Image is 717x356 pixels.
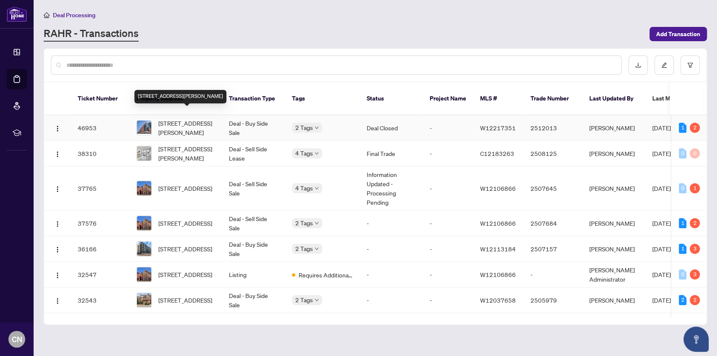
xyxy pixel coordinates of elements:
[524,262,583,287] td: -
[54,272,61,279] img: Logo
[54,186,61,193] img: Logo
[299,270,353,280] span: Requires Additional Docs
[628,55,648,75] button: download
[480,271,516,278] span: W12106866
[360,236,423,262] td: -
[54,151,61,158] img: Logo
[583,82,646,115] th: Last Updated By
[71,115,130,141] td: 46953
[51,293,64,307] button: Logo
[524,287,583,313] td: 2505979
[652,94,704,103] span: Last Modified Date
[652,219,671,227] span: [DATE]
[583,287,646,313] td: [PERSON_NAME]
[583,211,646,236] td: [PERSON_NAME]
[137,181,151,195] img: thumbnail-img
[137,146,151,161] img: thumbnail-img
[315,247,319,251] span: down
[222,262,285,287] td: Listing
[51,268,64,281] button: Logo
[7,6,27,22] img: logo
[652,296,671,304] span: [DATE]
[51,182,64,195] button: Logo
[71,262,130,287] td: 32547
[654,55,674,75] button: edit
[423,115,473,141] td: -
[687,62,693,68] span: filter
[679,123,686,133] div: 1
[360,262,423,287] td: -
[295,183,313,193] span: 4 Tags
[315,186,319,190] span: down
[524,211,583,236] td: 2507684
[158,244,212,253] span: [STREET_ADDRESS]
[480,150,514,157] span: C12183263
[524,115,583,141] td: 2512013
[679,148,686,158] div: 0
[690,295,700,305] div: 2
[315,298,319,302] span: down
[295,218,313,228] span: 2 Tags
[295,123,313,132] span: 2 Tags
[679,295,686,305] div: 2
[51,121,64,134] button: Logo
[360,287,423,313] td: -
[524,236,583,262] td: 2507157
[315,151,319,156] span: down
[51,147,64,160] button: Logo
[315,221,319,225] span: down
[130,82,222,115] th: Property Address
[679,218,686,228] div: 1
[44,12,50,18] span: home
[137,267,151,282] img: thumbnail-img
[71,166,130,211] td: 37765
[583,236,646,262] td: [PERSON_NAME]
[423,82,473,115] th: Project Name
[54,298,61,304] img: Logo
[71,211,130,236] td: 37576
[54,221,61,227] img: Logo
[690,218,700,228] div: 2
[480,185,516,192] span: W12106866
[652,185,671,192] span: [DATE]
[285,82,360,115] th: Tags
[635,62,641,68] span: download
[158,270,212,279] span: [STREET_ADDRESS]
[480,219,516,227] span: W12106866
[71,82,130,115] th: Ticket Number
[54,125,61,132] img: Logo
[473,82,524,115] th: MLS #
[315,126,319,130] span: down
[690,148,700,158] div: 0
[652,271,671,278] span: [DATE]
[679,269,686,280] div: 0
[137,242,151,256] img: thumbnail-img
[158,219,212,228] span: [STREET_ADDRESS]
[679,244,686,254] div: 1
[295,244,313,253] span: 2 Tags
[423,211,473,236] td: -
[222,287,285,313] td: Deal - Buy Side Sale
[71,141,130,166] td: 38310
[360,115,423,141] td: Deal Closed
[656,27,700,41] span: Add Transaction
[480,296,516,304] span: W12037658
[51,242,64,256] button: Logo
[54,246,61,253] img: Logo
[649,27,707,41] button: Add Transaction
[524,166,583,211] td: 2507645
[360,141,423,166] td: Final Trade
[652,245,671,253] span: [DATE]
[360,211,423,236] td: -
[222,236,285,262] td: Deal - Buy Side Sale
[222,166,285,211] td: Deal - Sell Side Sale
[583,262,646,287] td: [PERSON_NAME] Administrator
[158,184,212,193] span: [STREET_ADDRESS]
[53,11,95,19] span: Deal Processing
[222,82,285,115] th: Transaction Type
[222,141,285,166] td: Deal - Sell Side Lease
[423,141,473,166] td: -
[524,82,583,115] th: Trade Number
[423,236,473,262] td: -
[295,148,313,158] span: 4 Tags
